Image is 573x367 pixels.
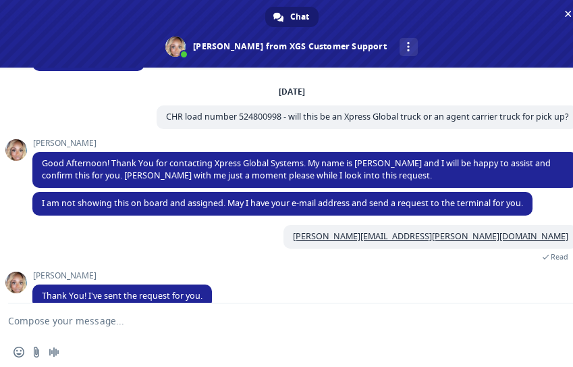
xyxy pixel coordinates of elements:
[227,133,236,142] input: Contact by Email
[166,111,568,122] span: CHR load number 524800998 - will this be an Xpress Global truck or an agent carrier truck for pic...
[551,252,568,262] span: Read
[290,7,309,27] span: Chat
[42,290,202,301] span: Thank You! I've sent the request for you.
[239,134,305,144] span: Contact by Email
[265,7,319,27] a: Chat
[13,347,24,358] span: Insert an emoji
[223,57,281,67] span: Phone number
[223,1,265,11] span: Last name
[31,347,42,358] span: Send a file
[279,88,305,96] div: [DATE]
[293,230,568,242] a: [PERSON_NAME][EMAIL_ADDRESS][PERSON_NAME][DOMAIN_NAME]
[49,347,59,358] span: Audio message
[42,197,523,209] span: I am not showing this on board and assigned. May I have your e-mail address and send a request to...
[32,271,212,280] span: [PERSON_NAME]
[239,152,308,162] span: Contact by Phone
[223,112,299,122] span: Contact Preference
[42,157,551,181] span: Good Afternoon! Thank You for contacting Xpress Global Systems. My name is [PERSON_NAME] and I wi...
[227,151,236,160] input: Contact by Phone
[8,303,543,337] textarea: Compose your message...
